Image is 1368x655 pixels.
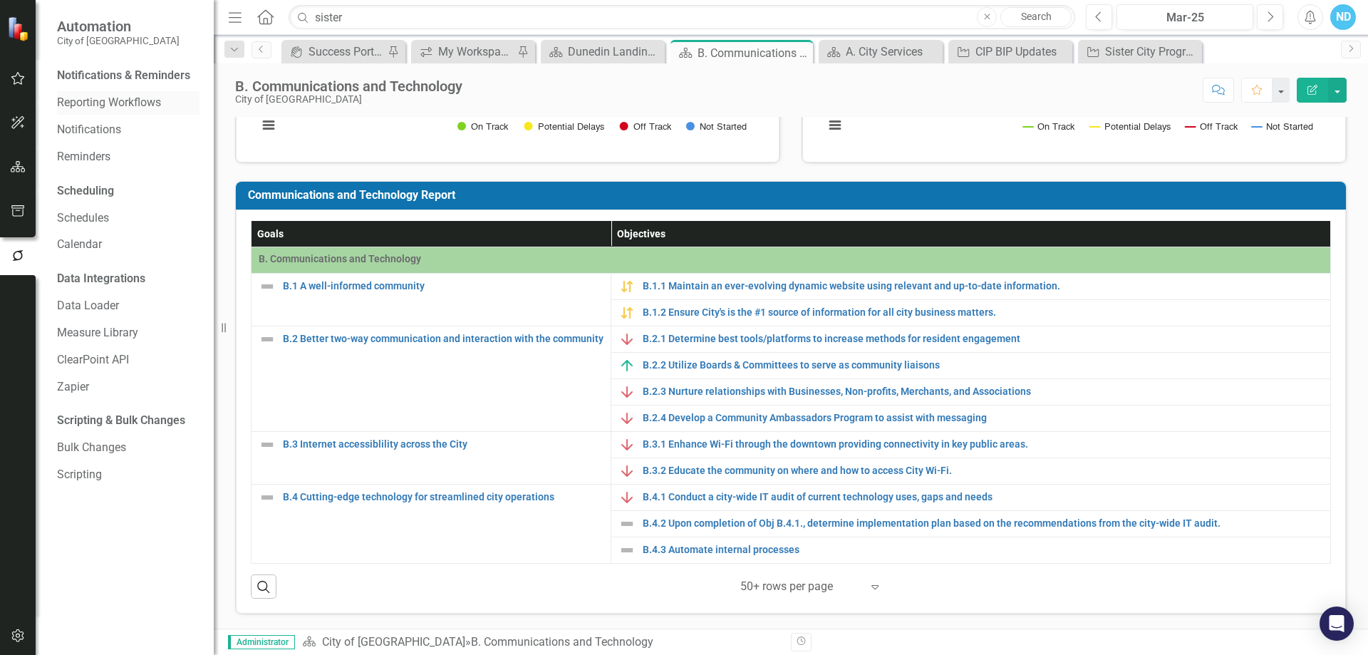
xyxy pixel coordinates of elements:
[618,489,636,506] img: Off Track
[618,383,636,401] img: Off Track
[259,278,276,295] img: Not Defined
[1000,7,1072,27] a: Search
[825,115,845,135] button: View chart menu, Chart
[57,149,199,165] a: Reminders
[1186,121,1237,132] button: Show Off Track
[259,436,276,453] img: Not Defined
[643,386,1323,397] a: B.2.3 Nurture relationships with Businesses, Non-profits, Merchants, and Associations
[235,94,462,105] div: City of [GEOGRAPHIC_DATA]
[1023,121,1075,132] button: Show On Track
[1105,43,1198,61] div: Sister City Program
[57,467,199,483] a: Scripting
[643,545,1323,555] a: B.4.3 Automate internal processes
[620,121,670,132] button: Show Off Track
[611,537,1331,564] td: Double-Click to Edit Right Click for Context Menu
[611,326,1331,353] td: Double-Click to Edit Right Click for Context Menu
[322,635,465,649] a: City of [GEOGRAPHIC_DATA]
[1082,43,1198,61] a: Sister City Program
[618,357,636,374] img: On Track
[618,542,636,559] img: Not Defined
[611,485,1331,511] td: Double-Click to Edit Right Click for Context Menu
[259,115,279,135] button: View chart menu, Chart
[438,43,514,61] div: My Workspace
[57,413,185,429] div: Scripting & Bulk Changes
[618,278,636,295] img: Potential Delays
[611,353,1331,379] td: Double-Click to Edit Right Click for Context Menu
[975,43,1069,61] div: CIP BIP Updates
[524,121,604,132] button: Show Potential Delays
[57,183,114,200] div: Scheduling
[1090,121,1171,132] button: Show Potential Delays
[618,436,636,453] img: Off Track
[289,5,1075,30] input: Search ClearPoint...
[285,43,384,61] a: Success Portal
[302,634,780,651] div: »
[259,489,276,506] img: Not Defined
[568,43,661,61] div: Dunedin Landing Page
[544,43,661,61] a: Dunedin Landing Page
[643,413,1323,423] a: B.2.4 Develop a Community Ambassadors Program to assist with messaging
[57,379,199,396] a: Zapier
[611,379,1331,406] td: Double-Click to Edit Right Click for Context Menu
[283,492,603,502] a: B.4 Cutting-edge technology for streamlined city operations
[643,465,1323,476] a: B.3.2 Educate the community on where and how to access City Wi-Fi.
[259,331,276,348] img: Not Defined
[252,485,611,564] td: Double-Click to Edit Right Click for Context Menu
[643,360,1323,371] a: B.2.2 Utilize Boards & Committees to serve as community liaisons
[822,43,939,61] a: A. City Services
[309,43,384,61] div: Success Portal
[57,95,199,111] a: Reporting Workflows
[611,300,1331,326] td: Double-Click to Edit Right Click for Context Menu
[283,281,603,292] a: B.1 A well-informed community
[7,16,32,41] img: ClearPoint Strategy
[57,237,199,253] a: Calendar
[57,210,199,227] a: Schedules
[252,274,611,326] td: Double-Click to Edit Right Click for Context Menu
[415,43,514,61] a: My Workspace
[1266,123,1313,132] text: Not Started
[611,458,1331,485] td: Double-Click to Edit Right Click for Context Menu
[643,439,1323,450] a: B.3.1 Enhance Wi-Fi through the downtown providing connectivity in key public areas.
[618,331,636,348] img: Off Track
[643,492,1323,502] a: B.4.1 Conduct a city-wide IT audit of current technology uses, gaps and needs
[1330,4,1356,30] div: ND
[611,511,1331,537] td: Double-Click to Edit Right Click for Context Menu
[643,307,1323,318] a: B.1.2 Ensure City's is the #1 source of information for all city business matters.
[57,18,180,35] span: Automation
[611,432,1331,458] td: Double-Click to Edit Right Click for Context Menu
[643,518,1323,529] a: B.4.2 Upon completion of Obj B.4.1., determine implementation plan based on the recommendations f...
[283,334,603,344] a: B.2 Better two-way communication and interaction with the community
[698,44,809,62] div: B. Communications and Technology
[57,298,199,314] a: Data Loader
[259,252,1323,266] span: B. Communications and Technology
[252,326,611,432] td: Double-Click to Edit Right Click for Context Menu
[618,515,636,532] img: Not Defined
[1121,9,1248,26] div: Mar-25
[611,406,1331,432] td: Double-Click to Edit Right Click for Context Menu
[1116,4,1253,30] button: Mar-25
[1252,121,1312,132] button: Show Not Started
[57,35,180,46] small: City of [GEOGRAPHIC_DATA]
[252,432,611,485] td: Double-Click to Edit Right Click for Context Menu
[471,635,653,649] div: B. Communications and Technology
[700,123,747,132] text: Not Started
[846,43,939,61] div: A. City Services
[618,463,636,480] img: Off Track
[952,43,1069,61] a: CIP BIP Updates
[643,281,1323,292] a: B.1.1 Maintain an ever-evolving dynamic website using relevant and up-to-date information.
[57,122,199,138] a: Notifications
[283,439,603,450] a: B.3 Internet accessiblility across the City
[235,78,462,94] div: B. Communications and Technology
[57,352,199,368] a: ClearPoint API
[252,247,1331,274] td: Double-Click to Edit
[611,274,1331,300] td: Double-Click to Edit Right Click for Context Menu
[228,635,295,649] span: Administrator
[618,304,636,321] img: Potential Delays
[618,410,636,427] img: Off Track
[1320,607,1354,641] div: Open Intercom Messenger
[57,325,199,341] a: Measure Library
[57,68,190,84] div: Notifications & Reminders
[686,121,746,132] button: Show Not Started
[248,189,1339,202] h3: Communications and Technology Report
[57,271,145,287] div: Data Integrations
